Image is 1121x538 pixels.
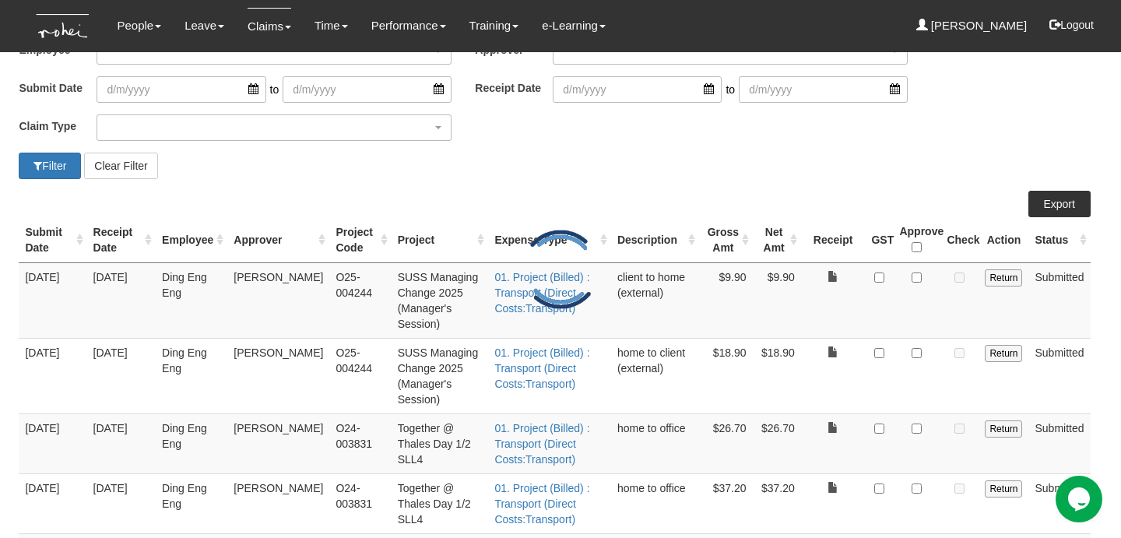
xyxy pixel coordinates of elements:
a: Leave [184,8,224,44]
a: Claims [248,8,291,44]
a: Training [469,8,519,44]
a: Time [315,8,348,44]
a: e-Learning [542,8,606,44]
a: [PERSON_NAME] [916,8,1028,44]
a: Performance [371,8,446,44]
button: Logout [1038,6,1105,44]
a: People [117,8,161,44]
iframe: chat widget [1056,476,1105,522]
